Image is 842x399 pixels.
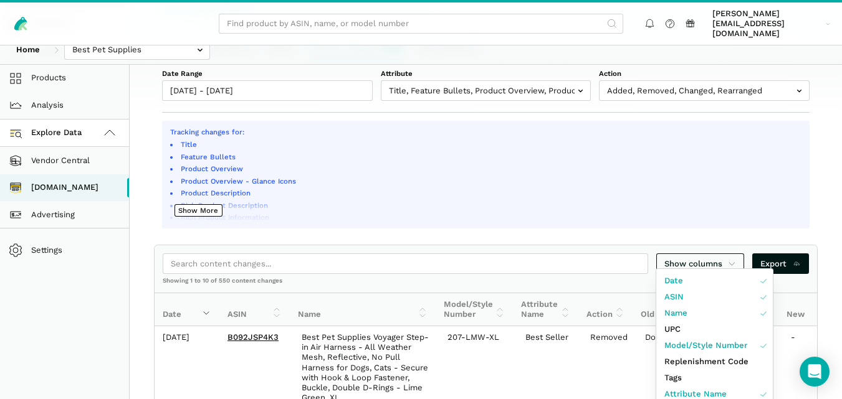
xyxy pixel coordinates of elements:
a: Model/Style Number [656,337,773,354]
span: UPC [664,323,681,336]
a: [PERSON_NAME][EMAIL_ADDRESS][DOMAIN_NAME] [709,7,835,41]
span: Name [664,307,687,319]
a: Name [656,305,773,321]
span: Replenishment Code [664,355,749,368]
span: [PERSON_NAME][EMAIL_ADDRESS][DOMAIN_NAME] [712,9,821,39]
span: Model/Style Number [664,339,747,352]
span: Date [664,275,683,287]
input: Best Pet Supplies [64,40,210,60]
input: Find product by ASIN, name, or model number [219,14,623,34]
a: Tags [656,370,773,386]
a: Date [656,273,773,289]
a: UPC [656,321,773,337]
a: Replenishment Code [656,354,773,370]
a: Home [8,40,48,60]
span: Tags [664,372,682,384]
span: ASIN [664,291,684,303]
a: ASIN [656,289,773,305]
div: Open Intercom Messenger [800,357,830,387]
